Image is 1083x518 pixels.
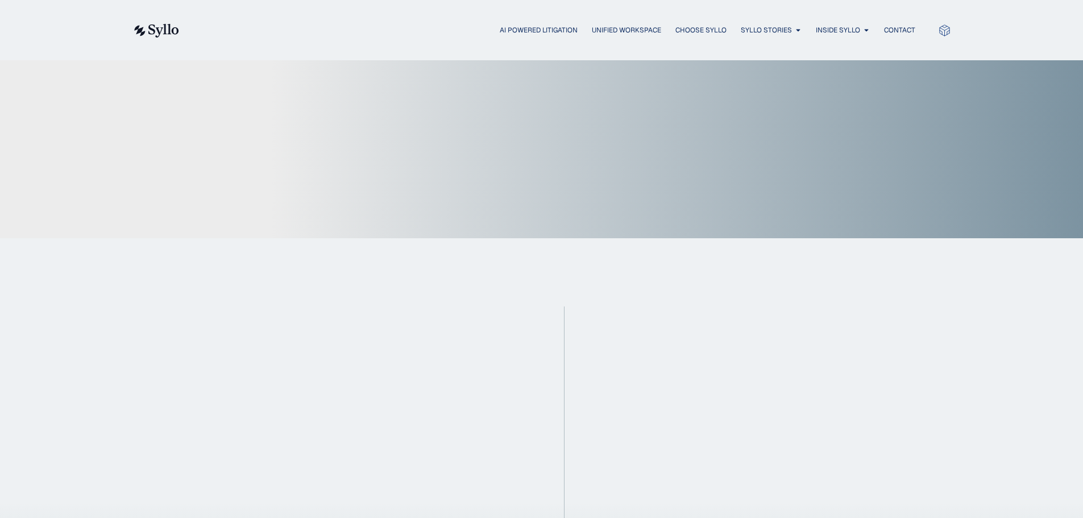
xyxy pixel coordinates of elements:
[592,25,661,35] a: Unified Workspace
[741,25,792,35] a: Syllo Stories
[132,24,179,38] img: syllo
[500,25,578,35] a: AI Powered Litigation
[202,25,915,36] nav: Menu
[884,25,915,35] a: Contact
[816,25,860,35] a: Inside Syllo
[675,25,727,35] a: Choose Syllo
[202,25,915,36] div: Menu Toggle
